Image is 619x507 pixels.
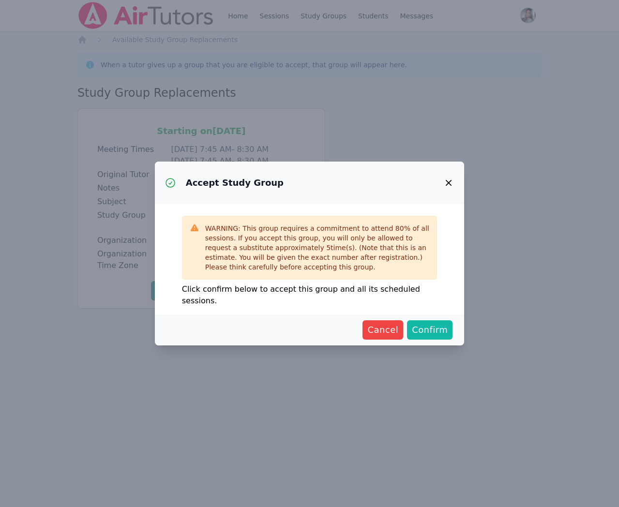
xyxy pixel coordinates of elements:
[367,323,398,337] span: Cancel
[182,283,438,307] p: Click confirm below to accept this group and all its scheduled sessions.
[205,224,430,272] div: WARNING: This group requires a commitment to attend 80 % of all sessions. If you accept this grou...
[412,323,448,337] span: Confirm
[186,177,284,189] h3: Accept Study Group
[407,320,453,340] button: Confirm
[362,320,403,340] button: Cancel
